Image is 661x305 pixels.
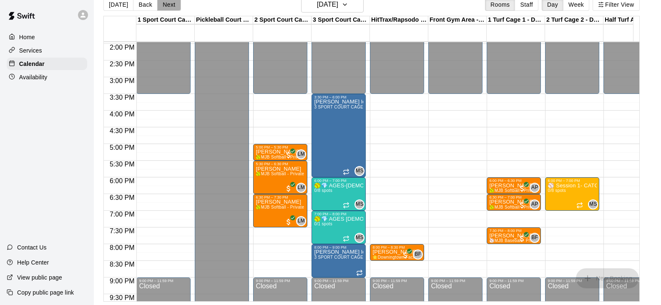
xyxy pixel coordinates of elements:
div: 7:30 PM – 8:00 PM: Evan Ettingoff [487,227,541,244]
span: 6:00 PM [108,177,137,184]
span: 4:00 PM [108,111,137,118]
div: Alexa Peterson [530,199,540,209]
p: View public page [17,273,62,282]
span: Recurring event [576,202,583,209]
span: BF [415,250,421,259]
p: Calendar [19,60,45,68]
span: 🥎MJB Softball - Private Lesson - 60 Minute - [GEOGRAPHIC_DATA] LOCATION⚾️🥎 [256,171,427,176]
span: LM [298,150,305,159]
a: Availability [7,71,87,83]
span: All customers have paid [518,184,526,193]
span: 3:00 PM [108,77,137,84]
div: 5:00 PM – 5:30 PM [256,145,290,149]
div: Matt Smith [588,199,598,209]
span: 4:30 PM [108,127,137,134]
div: Leise' Ann McCubbin [296,183,306,193]
span: AP [531,184,538,192]
div: 6:30 PM – 7:00 PM [489,195,523,199]
div: 3 Sport Court Cage 3 - DOWNINGTOWN [312,16,370,24]
span: Michelle Sawka (Instructor / Owner / Operator) [358,166,364,176]
span: 8:00 PM [108,244,137,251]
span: 3:30 PM [108,94,137,101]
span: Matt Smith [591,199,598,209]
span: AP [531,200,538,209]
span: Recurring event [343,235,349,242]
span: 7:00 PM [108,211,137,218]
span: MS [356,234,364,242]
div: 9:00 PM – 11:59 PM [314,279,350,283]
span: MS [356,167,364,175]
span: Brandon Flythe [533,233,540,243]
div: HitTrax/Rapsodo Virtual Reality Rental Cage - 16'x35' [370,16,428,24]
span: 🥎MJB Softball - Private Lesson - 30 Minute - [GEOGRAPHIC_DATA] LOCATION🥎 [489,188,655,193]
span: 9:30 PM [108,294,137,301]
div: Michelle Sawka (Instructor / Owner / Operator) [354,199,364,209]
span: 🥎MJB Softball - Private Lesson - 60 Minute - [GEOGRAPHIC_DATA] LOCATION⚾️🥎 [256,205,427,209]
a: Services [7,44,87,57]
span: 3 SPORT COURT CAGE 3 - 70' Cage and PITCHING MACHINE - SPORT COURT SIDE-DOWNINGTOWN [314,105,525,109]
div: 8:00 PM – 9:00 PM: Michelle lessons [312,244,366,277]
div: Michelle Sawka (Instructor / Owner / Operator) [354,233,364,243]
span: 6:30 PM [108,194,137,201]
span: 🥎MJB Softball - Private Lesson - 30 Minute - [GEOGRAPHIC_DATA] LOCATION🥎 [256,155,422,159]
div: Front Gym Area - [GEOGRAPHIC_DATA] [428,16,487,24]
span: 2:00 PM [108,44,137,51]
span: 8:30 PM [108,261,137,268]
span: 2:30 PM [108,60,137,68]
p: Home [19,33,35,41]
div: 7:00 PM – 8:00 PM: 🥎💎 AGES 12+ Diamond Drop-ins Softball--weekly hitting Clinic💎🥎 (Copy) [312,211,366,244]
p: Contact Us [17,243,47,252]
span: 🌟Downingtown Facility - Junior Champions Private Lessons for Younger Players! Private Lessons in ... [372,255,648,260]
span: Michelle Sawka (Instructor / Owner / Operator) [358,233,364,243]
div: 8:00 PM – 8:30 PM: Evan Ettingoff [370,244,424,261]
span: 9:00 PM [108,277,137,285]
span: 7:30 PM [108,227,137,234]
span: Recurring event [343,202,349,209]
span: Alexa Peterson [533,183,540,193]
span: Leise' Ann McCubbin [299,183,306,193]
div: Pickleball Court Rental [195,16,253,24]
div: 5:00 PM – 5:30 PM: Morgan Van Riper [253,144,307,161]
span: 0/8 spots filled [548,188,566,193]
div: Brandon Flythe [530,233,540,243]
div: 6:30 PM – 7:30 PM [256,195,290,199]
div: 7:30 PM – 8:00 PM [489,229,523,233]
div: 6:00 PM – 7:00 PM [314,179,348,183]
p: Services [19,46,42,55]
div: 8:00 PM – 9:00 PM [314,245,348,250]
span: All customers have paid [518,234,526,243]
a: Home [7,31,87,43]
div: 9:00 PM – 11:59 PM [431,279,467,283]
div: 6:00 PM – 7:00 PM: 🥎💎 AGES-8-11- Diamond Drop-ins Softball--weekly hitting Clinic💎🥎 [312,177,366,211]
p: Availability [19,73,48,81]
span: 🥎MJB Softball - Private Lesson - 30 Minute - [GEOGRAPHIC_DATA] LOCATION🥎 [489,205,655,209]
div: 6:00 PM – 6:30 PM [489,179,523,183]
div: Alexa Peterson [530,183,540,193]
span: 5:30 PM [108,161,137,168]
div: 1 Turf Cage 1 - DOWNINGTOWN [487,16,545,24]
div: 9:00 PM – 11:59 PM [372,279,409,283]
span: You don't have the permission to add bookings [576,274,639,281]
div: 6:00 PM – 7:00 PM [548,179,582,183]
div: Calendar [7,58,87,70]
span: LM [298,184,305,192]
span: All customers have paid [518,201,526,209]
div: Brandon Flythe [413,250,423,260]
span: All customers have paid [284,218,293,226]
span: All customers have paid [284,184,293,193]
div: 6:00 PM – 7:00 PM: ⚾️ Session 1- CATCHING BASEBALL CLINIC⚾️ [545,177,599,211]
div: 3:30 PM – 6:00 PM: Michelle lessons [312,94,366,177]
span: Leise' Ann McCubbin [299,216,306,226]
p: Help Center [17,258,49,267]
div: 6:30 PM – 7:00 PM: Maddy Mozdzen [487,194,541,211]
div: Michelle Sawka (Instructor / Owner / Operator) [354,166,364,176]
div: 3:30 PM – 6:00 PM [314,95,348,99]
div: 2 Sport Court Cage 2 - DOWNINGTOWN [253,16,312,24]
span: 3 SPORT COURT CAGE 3 - 70' Cage and PITCHING MACHINE - SPORT COURT SIDE-DOWNINGTOWN [314,255,525,260]
div: 6:00 PM – 6:30 PM: Robin Zitelli [487,177,541,194]
div: Leise' Ann McCubbin [296,149,306,159]
div: 6:30 PM – 7:30 PM: Kaelyn Erb [253,194,307,227]
span: LM [298,217,305,225]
